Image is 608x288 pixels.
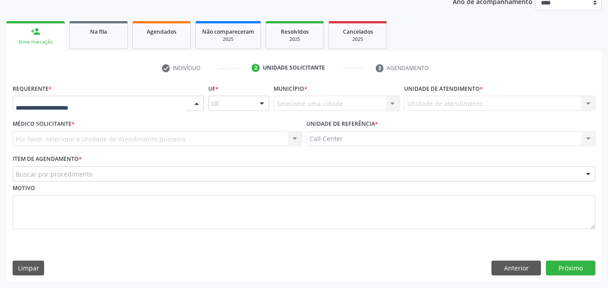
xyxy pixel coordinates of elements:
div: Unidade solicitante [263,64,325,72]
span: UF [212,99,219,108]
div: 2025 [202,36,254,43]
div: person_add [31,27,41,36]
label: Motivo [13,182,35,195]
label: UF [208,82,219,96]
span: Na fila [90,28,107,35]
button: Limpar [13,261,44,276]
label: Unidade de referência [306,117,378,131]
button: Anterior [491,261,541,276]
span: Buscar por procedimento [16,169,93,179]
label: Requerente [13,82,52,96]
div: Nova marcação [13,39,59,45]
span: Agendados [147,28,176,35]
div: 2 [252,64,260,72]
div: 2025 [272,36,317,43]
button: Próximo [546,261,595,276]
label: Unidade de atendimento [404,82,483,96]
label: Município [274,82,307,96]
div: 2025 [335,36,380,43]
span: Resolvidos [281,28,309,35]
span: Não compareceram [202,28,254,35]
span: Cancelados [343,28,373,35]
